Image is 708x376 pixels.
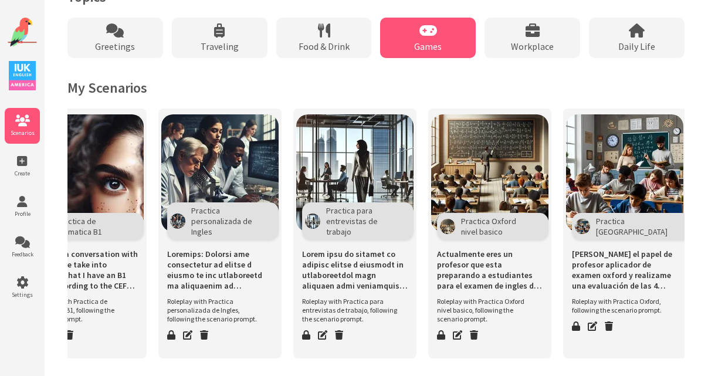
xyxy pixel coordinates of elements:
span: Games [414,40,442,52]
span: Roleplay with Practica para entrevistas de trabajo, following the scenario prompt. [302,297,402,323]
span: Practica de gramatica B1 [56,216,123,237]
span: Practica para entrevistas de trabajo [326,205,393,237]
img: Character [440,219,455,234]
span: Create [5,170,40,177]
img: Scenario Image [161,114,279,232]
span: Food & Drink [299,40,350,52]
span: Loremips: Dolorsi ame consectetur ad elitse d eiusmo te inc utlaboreetd ma aliquaenim ad minimven... [167,249,273,291]
img: Scenario Image [296,114,414,232]
span: Lorem ipsu do sitamet co adipisc elitse d eiusmodt in utlaboreetdol magn aliquaen admi veniamquis... [302,249,408,291]
span: Traveling [201,40,239,52]
img: Character [575,219,590,234]
span: [PERSON_NAME] el papel de profesor aplicador de examen oxford y realizame una evaluación de las 4... [572,249,677,291]
span: Practica personalizada de Ingles [191,205,258,237]
img: IUK Logo [9,61,36,90]
span: Profile [5,210,40,218]
span: Settings [5,291,40,299]
span: Practice a conversation with me. Please take into account that I have an B1 level according to th... [32,249,138,291]
span: Roleplay with Practica de gramatica B1, following the scenario prompt. [32,297,132,323]
img: Website Logo [8,18,37,47]
img: Character [170,214,185,229]
span: Scenarios [5,129,40,137]
span: Daily Life [618,40,655,52]
img: Scenario Image [566,114,683,232]
span: Roleplay with Practica Oxford, following the scenario prompt. [572,297,672,314]
span: Workplace [511,40,554,52]
span: Practica Oxford nivel basico [461,216,528,237]
span: Feedback [5,250,40,258]
img: Character [305,214,320,229]
img: Scenario Image [26,114,144,232]
h2: My Scenarios [67,79,685,97]
span: Practica [GEOGRAPHIC_DATA] [596,216,670,237]
span: Greetings [95,40,135,52]
img: Scenario Image [431,114,548,232]
span: Actualmente eres un profesor que esta preparando a estudiantes para el examen de ingles de oxford... [437,249,543,291]
span: Roleplay with Practica Oxford nivel basico, following the scenario prompt. [437,297,537,323]
span: Roleplay with Practica personalizada de Ingles, following the scenario prompt. [167,297,267,323]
